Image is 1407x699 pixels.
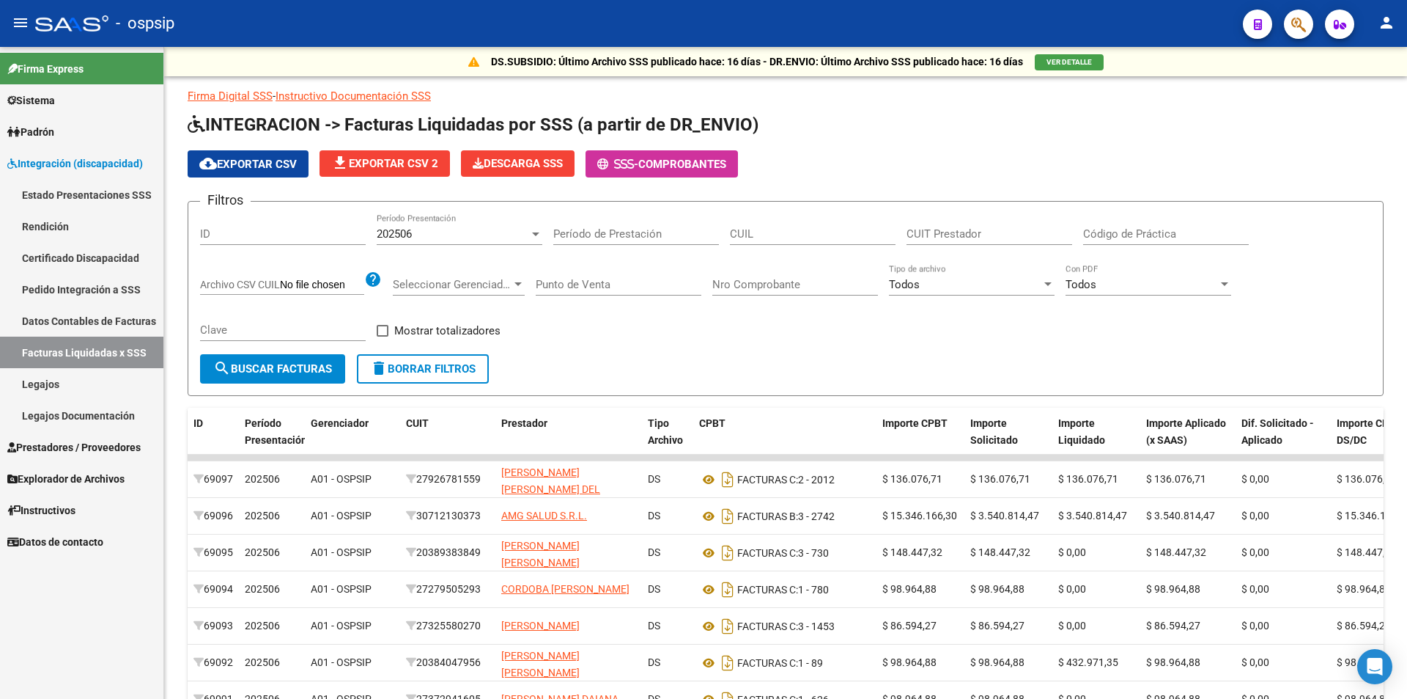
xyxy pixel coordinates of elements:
span: Tipo Archivo [648,417,683,446]
span: Período Presentación [245,417,307,446]
a: Firma Digital SSS [188,89,273,103]
button: Descarga SSS [461,150,575,177]
span: $ 0,00 [1241,546,1269,558]
span: 202506 [245,656,280,668]
div: 3 - 730 [699,541,871,565]
i: Descargar documento [718,468,737,491]
p: - [188,88,1384,104]
span: $ 136.076,71 [1337,473,1397,485]
span: [PERSON_NAME] [PERSON_NAME] [501,650,580,678]
span: Borrar Filtros [370,362,476,376]
span: Todos [1066,278,1096,291]
span: Instructivos [7,502,75,519]
datatable-header-cell: Importe Solicitado [964,408,1052,472]
span: $ 98.964,88 [1146,583,1200,595]
span: Integración (discapacidad) [7,155,143,172]
span: Seleccionar Gerenciador [393,278,512,291]
span: $ 86.594,27 [1146,620,1200,632]
datatable-header-cell: CUIT [400,408,495,472]
span: - [597,158,638,171]
span: $ 148.447,32 [1337,546,1397,558]
span: $ 15.346.166,30 [882,510,957,521]
div: 20384047956 [406,654,490,671]
span: Sistema [7,92,55,109]
button: Buscar Facturas [200,354,345,384]
span: Firma Express [7,61,84,77]
span: Exportar CSV 2 [331,157,438,170]
span: Todos [889,278,920,291]
span: 202506 [245,510,280,521]
span: $ 0,00 [1241,473,1269,485]
mat-icon: search [213,359,231,377]
i: Descargar documento [718,651,737,675]
span: - ospsip [116,7,174,40]
div: 27279505293 [406,581,490,598]
span: $ 136.076,71 [1058,473,1118,485]
a: Instructivo Documentación SSS [276,89,431,103]
span: 202506 [245,620,280,632]
span: A01 - OSPSIP [311,583,372,595]
span: A01 - OSPSIP [311,656,372,668]
span: INTEGRACION -> Facturas Liquidadas por SSS (a partir de DR_ENVIO) [188,114,758,135]
span: A01 - OSPSIP [311,510,372,521]
datatable-header-cell: Dif. Solicitado - Aplicado [1236,408,1331,472]
mat-icon: help [364,271,382,288]
span: 202506 [377,227,412,241]
span: $ 86.594,27 [882,620,937,632]
mat-icon: cloud_download [199,155,217,172]
span: Gerenciador [311,417,369,429]
span: DS [648,473,660,485]
div: 69094 [193,581,233,598]
h3: Filtros [200,190,251,211]
div: 3 - 2742 [699,505,871,528]
span: DS [648,656,660,668]
span: $ 98.964,88 [882,583,937,595]
span: Comprobantes [638,158,726,171]
i: Descargar documento [718,578,737,601]
div: 69092 [193,654,233,671]
span: 202506 [245,583,280,595]
span: Explorador de Archivos [7,471,125,487]
div: 1 - 89 [699,651,871,675]
datatable-header-cell: Tipo Archivo [642,408,693,472]
span: $ 3.540.814,47 [1058,510,1127,521]
span: $ 0,00 [1058,546,1086,558]
span: DS [648,546,660,558]
div: 30712130373 [406,508,490,524]
button: VER DETALLE [1035,54,1104,70]
i: Descargar documento [718,541,737,565]
div: 27325580270 [406,618,490,634]
input: Archivo CSV CUIL [280,279,364,292]
span: CORDOBA [PERSON_NAME] [501,583,629,595]
button: -Comprobantes [586,150,738,178]
span: Importe Liquidado [1058,417,1105,446]
span: A01 - OSPSIP [311,546,372,558]
span: AMG SALUD S.R.L. [501,510,587,521]
span: $ 136.076,71 [970,473,1030,485]
span: 202506 [245,473,280,485]
span: Prestadores / Proveedores [7,439,141,455]
span: $ 98.964,88 [970,583,1024,595]
span: $ 98.964,88 [1146,656,1200,668]
span: $ 3.540.814,47 [970,510,1039,521]
span: $ 3.540.814,47 [1146,510,1215,521]
span: FACTURAS C: [737,584,798,596]
span: CPBT [699,417,725,429]
span: DS [648,510,660,521]
div: 69096 [193,508,233,524]
span: $ 98.964,88 [882,656,937,668]
datatable-header-cell: Importe Aplicado (x SAAS) [1140,408,1236,472]
button: Exportar CSV 2 [320,150,450,177]
mat-icon: person [1378,14,1395,32]
datatable-header-cell: Gerenciador [305,408,400,472]
span: Dif. Solicitado - Aplicado [1241,417,1314,446]
datatable-header-cell: Importe CPBT [876,408,964,472]
div: 2 - 2012 [699,468,871,491]
mat-icon: file_download [331,154,349,172]
span: Descarga SSS [473,157,563,170]
datatable-header-cell: ID [188,408,239,472]
div: 20389383849 [406,544,490,561]
span: Importe CPBT [882,417,948,429]
i: Descargar documento [718,505,737,528]
div: Open Intercom Messenger [1357,649,1392,684]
